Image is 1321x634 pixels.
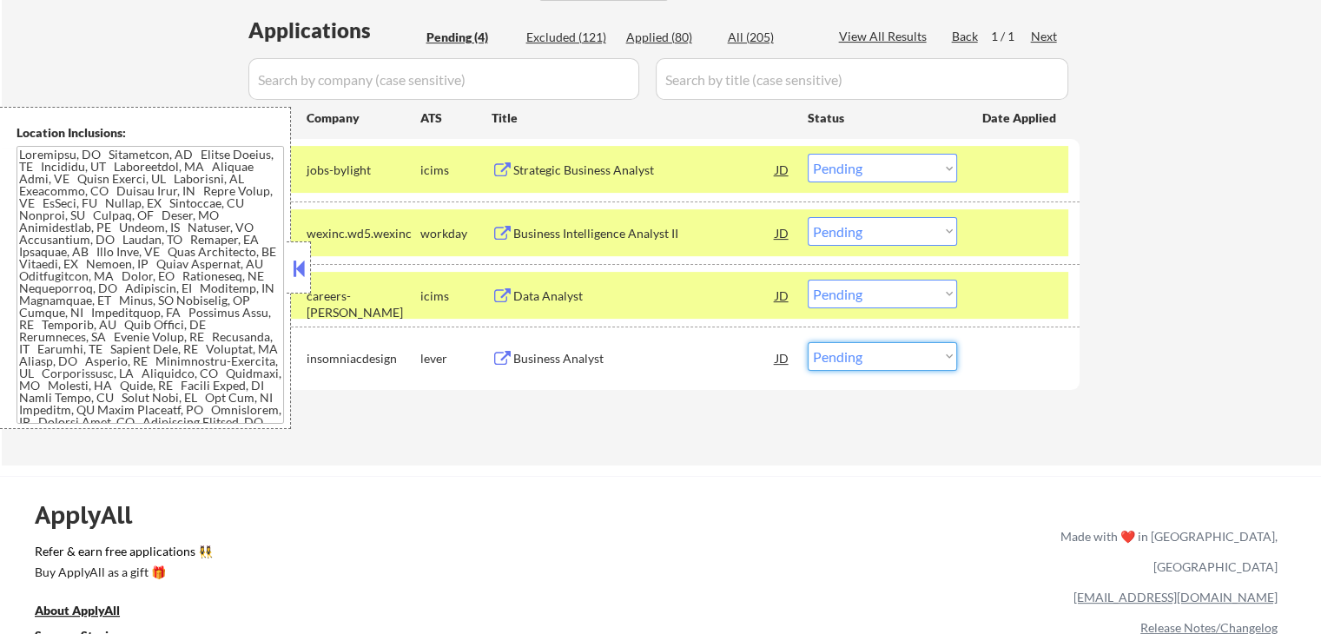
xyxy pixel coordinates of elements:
[35,603,120,617] u: About ApplyAll
[307,109,420,127] div: Company
[35,500,152,530] div: ApplyAll
[513,162,776,179] div: Strategic Business Analyst
[774,342,791,373] div: JD
[35,566,208,578] div: Buy ApplyAll as a gift 🎁
[1073,590,1278,604] a: [EMAIL_ADDRESS][DOMAIN_NAME]
[307,162,420,179] div: jobs-bylight
[656,58,1068,100] input: Search by title (case sensitive)
[307,350,420,367] div: insomniacdesign
[513,225,776,242] div: Business Intelligence Analyst II
[626,29,713,46] div: Applied (80)
[420,162,492,179] div: icims
[35,564,208,585] a: Buy ApplyAll as a gift 🎁
[774,217,791,248] div: JD
[17,124,284,142] div: Location Inclusions:
[420,350,492,367] div: lever
[526,29,613,46] div: Excluded (121)
[248,58,639,100] input: Search by company (case sensitive)
[982,109,1059,127] div: Date Applied
[1053,521,1278,582] div: Made with ❤️ in [GEOGRAPHIC_DATA], [GEOGRAPHIC_DATA]
[420,225,492,242] div: workday
[952,28,980,45] div: Back
[420,109,492,127] div: ATS
[35,602,144,624] a: About ApplyAll
[35,545,697,564] a: Refer & earn free applications 👯‍♀️
[991,28,1031,45] div: 1 / 1
[420,287,492,305] div: icims
[839,28,932,45] div: View All Results
[513,350,776,367] div: Business Analyst
[513,287,776,305] div: Data Analyst
[808,102,957,133] div: Status
[307,225,420,242] div: wexinc.wd5.wexinc
[774,154,791,185] div: JD
[774,280,791,311] div: JD
[728,29,815,46] div: All (205)
[1031,28,1059,45] div: Next
[248,20,420,41] div: Applications
[307,287,420,321] div: careers-[PERSON_NAME]
[492,109,791,127] div: Title
[426,29,513,46] div: Pending (4)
